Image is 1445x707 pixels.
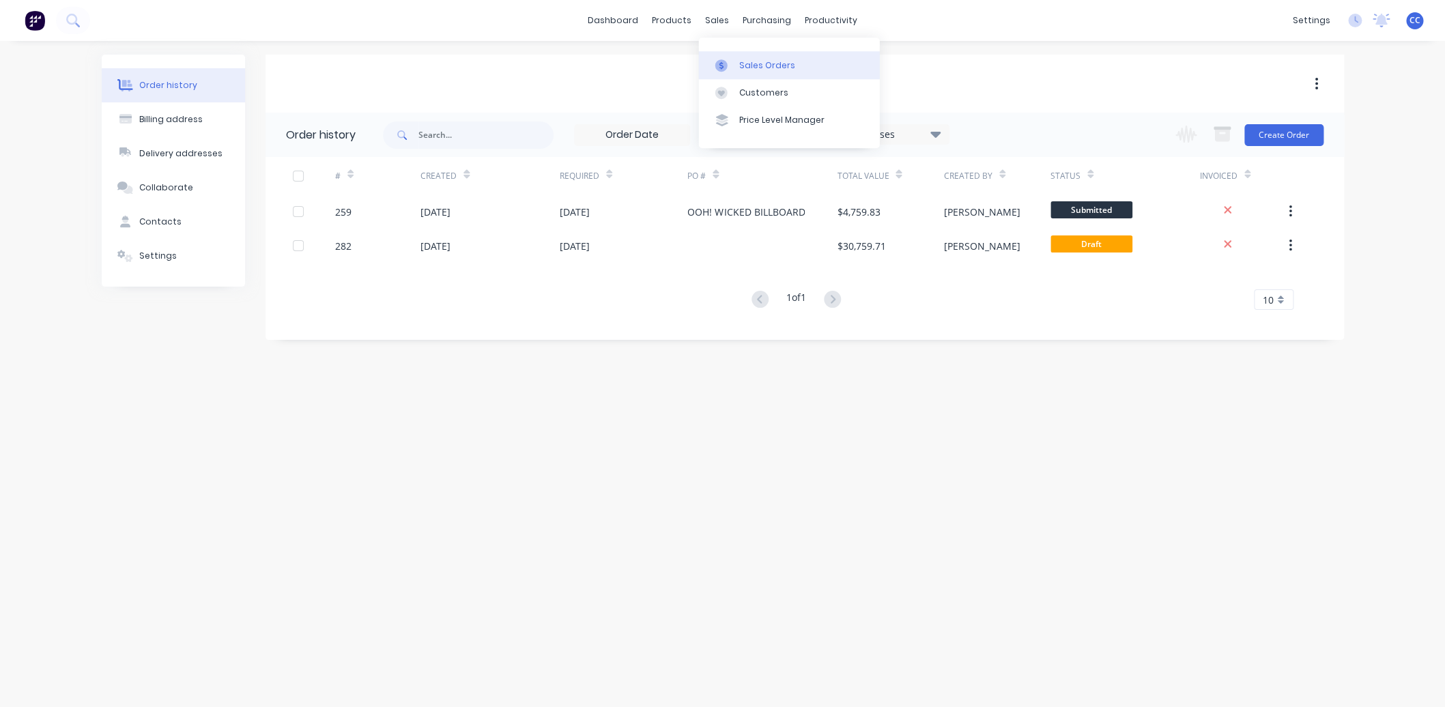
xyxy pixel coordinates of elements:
[1050,201,1132,218] span: Submitted
[1200,170,1237,182] div: Invoiced
[798,10,864,31] div: productivity
[560,170,599,182] div: Required
[687,157,837,194] div: PO #
[837,205,880,219] div: $4,759.83
[944,157,1050,194] div: Created By
[420,170,457,182] div: Created
[699,52,880,79] a: Sales Orders
[335,239,352,253] div: 282
[645,10,698,31] div: products
[1050,157,1200,194] div: Status
[837,157,943,194] div: Total Value
[335,157,420,194] div: #
[834,127,949,142] div: 30 Statuses
[1286,10,1337,31] div: settings
[1200,157,1285,194] div: Invoiced
[560,157,688,194] div: Required
[335,170,341,182] div: #
[1263,293,1274,307] span: 10
[687,170,706,182] div: PO #
[698,10,736,31] div: sales
[286,127,356,143] div: Order history
[420,239,450,253] div: [DATE]
[335,205,352,219] div: 259
[739,59,795,72] div: Sales Orders
[1050,170,1081,182] div: Status
[139,79,197,91] div: Order history
[102,102,245,136] button: Billing address
[944,239,1020,253] div: [PERSON_NAME]
[420,205,450,219] div: [DATE]
[1050,235,1132,252] span: Draft
[139,147,223,160] div: Delivery addresses
[102,239,245,273] button: Settings
[1244,124,1324,146] button: Create Order
[139,250,177,262] div: Settings
[139,216,182,228] div: Contacts
[837,239,885,253] div: $30,759.71
[420,157,559,194] div: Created
[102,136,245,171] button: Delivery addresses
[139,182,193,194] div: Collaborate
[418,121,554,149] input: Search...
[581,10,645,31] a: dashboard
[102,205,245,239] button: Contacts
[575,125,689,145] input: Order Date
[687,205,805,219] div: OOH! WICKED BILLBOARD
[25,10,45,31] img: Factory
[944,205,1020,219] div: [PERSON_NAME]
[786,290,806,310] div: 1 of 1
[699,106,880,134] a: Price Level Manager
[560,239,590,253] div: [DATE]
[699,79,880,106] a: Customers
[736,10,798,31] div: purchasing
[739,87,788,99] div: Customers
[139,113,203,126] div: Billing address
[102,68,245,102] button: Order history
[837,170,889,182] div: Total Value
[1410,14,1420,27] span: CC
[739,115,825,127] div: Price Level Manager
[102,171,245,205] button: Collaborate
[560,205,590,219] div: [DATE]
[944,170,992,182] div: Created By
